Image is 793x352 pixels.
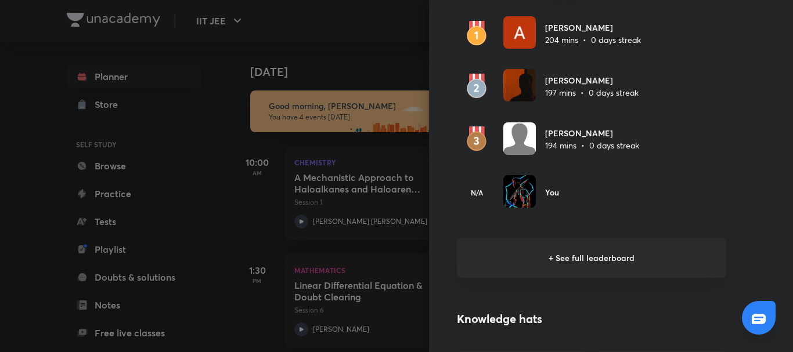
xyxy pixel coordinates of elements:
img: Avatar [503,16,536,49]
h6: You [545,186,559,198]
img: rank2.svg [457,74,496,99]
h6: + See full leaderboard [457,238,726,278]
p: 204 mins • 0 days streak [545,34,641,46]
h6: [PERSON_NAME] [545,21,641,34]
img: rank1.svg [457,21,496,46]
img: Avatar [503,122,536,155]
p: 194 mins • 0 days streak [545,139,639,151]
h6: N/A [457,187,496,198]
h4: Knowledge hats [457,310,726,328]
p: 197 mins • 0 days streak [545,86,639,99]
h6: [PERSON_NAME] [545,74,639,86]
h6: [PERSON_NAME] [545,127,639,139]
img: Avatar [503,69,536,101]
img: Avatar [503,175,536,208]
img: rank3.svg [457,126,496,152]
